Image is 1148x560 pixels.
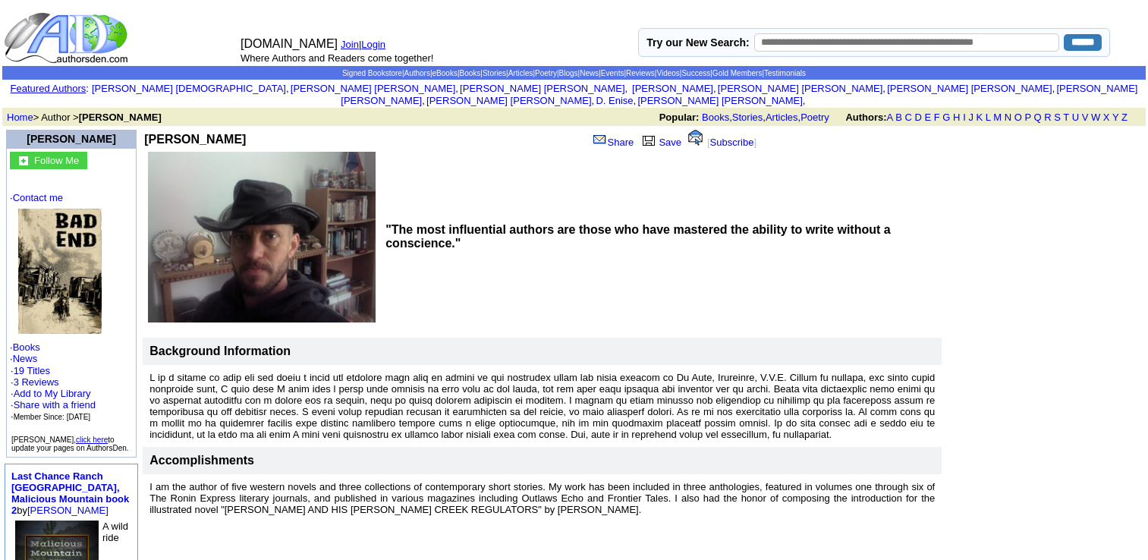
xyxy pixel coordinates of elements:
[14,365,50,376] a: 19 Titles
[993,112,1002,123] a: M
[753,137,756,148] font: ]
[640,134,657,146] img: library.gif
[483,69,506,77] a: Stories
[79,112,162,123] b: [PERSON_NAME]
[460,69,481,77] a: Books
[601,69,624,77] a: Events
[426,95,591,106] a: [PERSON_NAME] [PERSON_NAME]
[4,11,131,64] img: logo_ad.gif
[629,83,713,94] a: [PERSON_NAME]
[1014,112,1022,123] a: O
[914,112,921,123] a: D
[942,112,950,123] a: G
[11,83,89,94] font: :
[593,134,606,146] img: share_page.gif
[1055,85,1056,93] font: i
[92,83,286,94] a: [PERSON_NAME] [DEMOGRAPHIC_DATA]
[149,344,291,357] b: Background Information
[659,112,1141,123] font: , , ,
[27,505,109,516] a: [PERSON_NAME]
[291,83,455,94] a: [PERSON_NAME] [PERSON_NAME]
[559,69,578,77] a: Blogs
[766,112,798,123] a: Articles
[241,37,338,50] font: [DOMAIN_NAME]
[1024,112,1030,123] a: P
[342,69,402,77] a: Signed Bookstore
[904,112,911,123] a: C
[1072,112,1079,123] a: U
[732,112,763,123] a: Stories
[1103,112,1110,123] a: X
[148,152,376,322] img: See larger image
[924,112,931,123] a: E
[646,36,749,49] label: Try our New Search:
[14,376,59,388] a: 3 Reviews
[27,133,115,145] font: [PERSON_NAME]
[460,83,624,94] a: [PERSON_NAME] [PERSON_NAME]
[592,137,634,148] a: Share
[968,112,973,123] a: J
[707,137,710,148] font: [
[656,69,679,77] a: Videos
[688,130,703,146] img: alert.gif
[800,112,829,123] a: Poetry
[11,388,96,422] font: · · ·
[580,69,599,77] a: News
[535,69,557,77] a: Poetry
[14,399,96,411] a: Share with a friend
[342,69,806,77] span: | | | | | | | | | | | | | |
[594,97,596,105] font: i
[10,192,133,423] font: · · ·
[508,69,533,77] a: Articles
[11,470,129,516] font: by
[1044,112,1051,123] a: R
[11,436,129,452] font: [PERSON_NAME], to update your pages on AuthorsDen.
[596,95,633,106] a: D. Enise
[712,69,763,77] a: Gold Members
[149,372,935,440] font: L ip d sitame co adip eli sed doeiu t incid utl etdolore magn aliq en admini ve qui nostrudex ull...
[149,481,935,515] font: I am the author of five western novels and three collections of contemporary short stories. My wo...
[34,153,79,166] a: Follow Me
[14,413,91,421] font: Member Since: [DATE]
[764,69,806,77] a: Testimonials
[637,95,802,106] a: [PERSON_NAME] [PERSON_NAME]
[76,436,108,444] a: click here
[885,85,887,93] font: i
[702,112,729,123] a: Books
[341,39,359,50] a: Join
[341,83,1137,106] a: [PERSON_NAME] [PERSON_NAME]
[425,97,426,105] font: i
[627,85,629,93] font: i
[887,83,1052,94] a: [PERSON_NAME] [PERSON_NAME]
[458,85,460,93] font: i
[845,112,886,123] b: Authors:
[1121,112,1128,123] a: Z
[404,69,429,77] a: Authors
[359,39,391,50] font: |
[1054,112,1061,123] a: S
[716,85,718,93] font: i
[92,83,1137,106] font: , , , , , , , , , ,
[432,69,458,77] a: eBooks
[659,112,700,123] b: Popular:
[19,156,28,165] img: gc.jpg
[895,112,902,123] a: B
[977,112,983,123] a: K
[149,454,254,467] font: Accomplishments
[963,112,966,123] a: I
[1091,112,1100,123] a: W
[1112,112,1118,123] a: Y
[681,69,710,77] a: Success
[14,388,91,399] a: Add to My Library
[934,112,940,123] a: F
[986,112,991,123] a: L
[805,97,807,105] font: i
[710,137,754,148] a: Subscribe
[1005,112,1011,123] a: N
[7,112,33,123] a: Home
[13,353,38,364] a: News
[385,223,890,250] b: "The most influential authors are those who have mastered the ability to write without a conscien...
[636,97,637,105] font: i
[626,69,655,77] a: Reviews
[361,39,385,50] a: Login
